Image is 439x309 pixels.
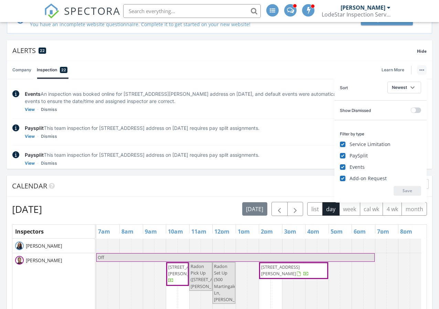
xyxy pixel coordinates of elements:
[61,66,66,73] span: 22
[306,226,321,237] a: 4pm
[341,4,385,11] div: [PERSON_NAME]
[259,226,275,237] a: 2pm
[25,160,35,167] a: View
[25,124,406,132] div: This team inspection for [STREET_ADDRESS] address on [DATE] requires pay split assignments.
[387,82,421,93] button: Newest
[329,226,344,237] a: 5pm
[25,91,41,97] span: Events
[30,21,357,28] div: You have an incomplete website questionnaire. Complete it to get started on your new website!
[40,48,45,53] span: 22
[123,4,261,18] input: Search everything...
[25,106,35,113] a: View
[12,151,19,158] img: info-2c025b9f2229fc06645a.svg
[375,226,391,237] a: 7pm
[15,228,44,235] span: Inspectors
[37,61,67,79] a: Inspection
[287,202,303,216] button: Next day
[307,202,323,216] button: list
[191,263,231,289] span: Radon Pick Up ([STREET_ADDRESS][PERSON_NAME])
[25,151,406,158] div: This team inspection for [STREET_ADDRESS] address on [DATE] requires pay split assignments.
[44,3,59,19] img: The Best Home Inspection Software - Spectora
[12,124,19,132] img: info-2c025b9f2229fc06645a.svg
[25,125,44,131] span: Paysplit
[25,152,44,158] span: Paysplit
[15,241,24,250] img: untitled_design8.png
[98,254,104,260] span: Off
[350,152,368,159] span: PaySplit
[398,226,414,237] a: 8pm
[340,108,371,113] div: Show Dismissed
[322,11,390,18] div: LodeStar Inspection Services
[24,243,63,249] span: [PERSON_NAME]
[322,202,340,216] button: day
[360,202,383,216] button: cal wk
[96,226,112,237] a: 7am
[64,3,120,18] span: SPECTORA
[350,163,365,171] span: Events
[236,226,251,237] a: 1pm
[261,264,300,277] span: [STREET_ADDRESS][PERSON_NAME]
[382,66,408,73] a: Learn More
[242,202,267,216] button: [DATE]
[383,202,402,216] button: 4 wk
[408,83,417,92] i: keyboard_arrow_down
[41,160,57,167] a: Dismiss
[340,85,348,90] div: Sort
[120,226,135,237] a: 8am
[12,90,19,97] img: info-2c025b9f2229fc06645a.svg
[401,202,427,216] button: month
[271,202,288,216] button: Previous day
[419,69,424,71] img: ellipsis-632cfdd7c38ec3a7d453.svg
[15,256,24,265] img: untitled_design6.png
[339,202,360,216] button: week
[352,226,367,237] a: 6pm
[350,141,390,148] span: Service Limitation
[44,9,120,24] a: SPECTORA
[143,226,159,237] a: 9am
[25,133,35,140] a: View
[214,263,250,302] span: Radon Set Up (500 Martingale Ln, [PERSON_NAME])
[282,226,298,237] a: 3pm
[12,61,31,79] a: Company
[168,264,207,277] span: [STREET_ADDRESS][PERSON_NAME]
[41,133,57,140] a: Dismiss
[340,131,364,136] div: Filter by type
[12,181,47,190] span: Calendar
[417,48,427,54] span: Hide
[190,226,208,237] a: 11am
[24,257,63,264] span: [PERSON_NAME]
[12,46,417,55] div: Alerts
[25,90,406,105] div: An inspection was booked online for [STREET_ADDRESS][PERSON_NAME] address on [DATE], and default ...
[350,175,387,182] span: Add-on Request
[166,226,185,237] a: 10am
[41,106,57,113] a: Dismiss
[213,226,231,237] a: 12pm
[394,186,421,196] button: Save
[12,202,42,216] h2: [DATE]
